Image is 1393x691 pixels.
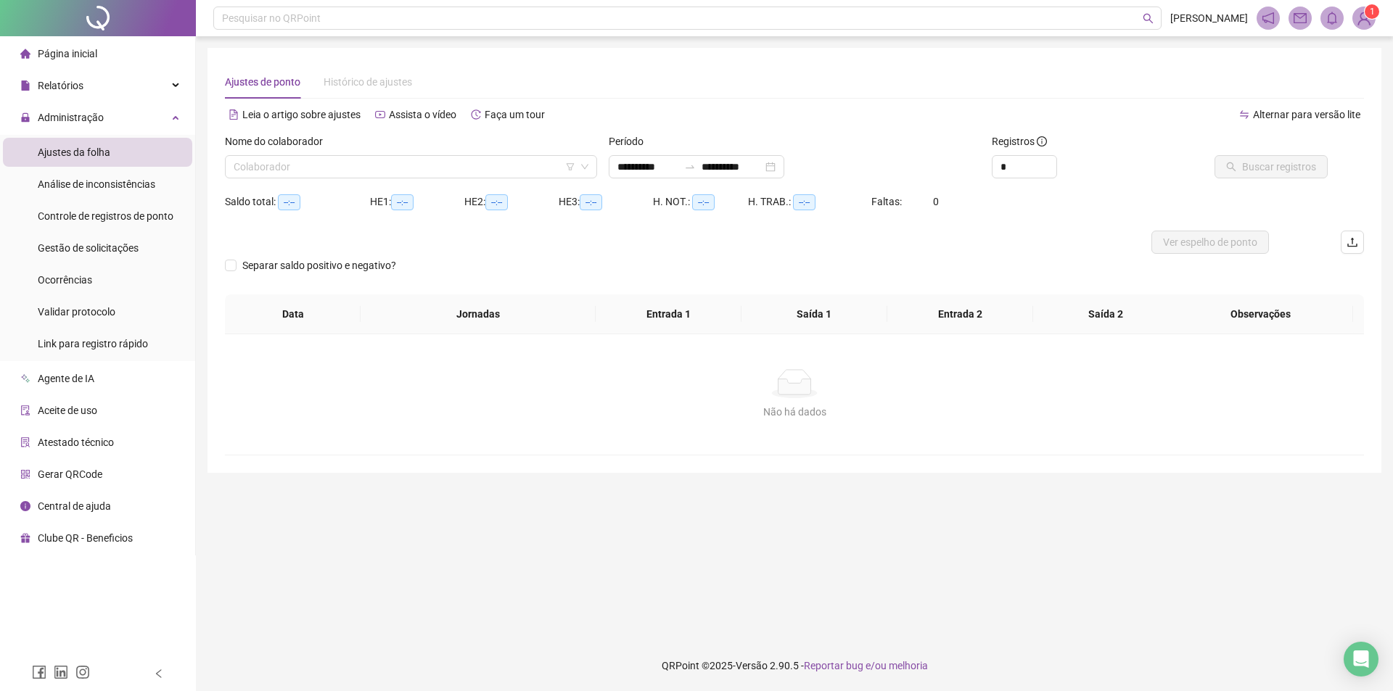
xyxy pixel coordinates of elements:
[609,133,653,149] label: Período
[20,80,30,91] span: file
[54,665,68,679] span: linkedin
[38,306,115,318] span: Validar protocolo
[38,48,97,59] span: Página inicial
[1215,155,1328,178] button: Buscar registros
[225,133,332,149] label: Nome do colaborador
[20,112,30,123] span: lock
[793,194,815,210] span: --:--
[375,109,385,120] span: youtube
[1262,12,1275,25] span: notification
[1037,136,1047,146] span: info-circle
[20,405,30,415] span: audit
[38,373,94,384] span: Agente de IA
[1353,7,1375,29] img: 82424
[871,196,904,207] span: Faltas:
[464,194,559,210] div: HE 2:
[38,274,92,286] span: Ocorrências
[20,49,30,59] span: home
[38,242,139,254] span: Gestão de solicitações
[237,257,402,273] span: Separar saldo positivo e negativo?
[692,194,715,210] span: --:--
[154,669,164,679] span: left
[38,146,110,158] span: Ajustes da folha
[20,469,30,479] span: qrcode
[389,109,456,120] span: Assista o vídeo
[38,112,104,123] span: Administração
[1143,13,1154,24] span: search
[1253,109,1360,120] span: Alternar para versão lite
[1344,642,1378,676] div: Open Intercom Messenger
[38,500,111,512] span: Central de ajuda
[38,210,173,222] span: Controle de registros de ponto
[741,294,887,334] th: Saída 1
[32,665,46,679] span: facebook
[887,294,1033,334] th: Entrada 2
[1168,294,1353,334] th: Observações
[566,162,575,171] span: filter
[1365,4,1379,19] sup: Atualize o seu contato no menu Meus Dados
[229,109,239,120] span: file-text
[361,294,596,334] th: Jornadas
[580,162,589,171] span: down
[580,194,602,210] span: --:--
[38,178,155,190] span: Análise de inconsistências
[225,294,361,334] th: Data
[370,194,464,210] div: HE 1:
[1033,294,1179,334] th: Saída 2
[653,194,748,210] div: H. NOT.:
[748,194,871,210] div: H. TRAB.:
[38,468,102,480] span: Gerar QRCode
[559,194,653,210] div: HE 3:
[1151,231,1269,254] button: Ver espelho de ponto
[225,194,370,210] div: Saldo total:
[225,76,300,88] span: Ajustes de ponto
[992,133,1047,149] span: Registros
[20,437,30,447] span: solution
[242,109,361,120] span: Leia o artigo sobre ajustes
[1180,306,1341,322] span: Observações
[804,660,928,671] span: Reportar bug e/ou melhoria
[684,161,696,173] span: to
[38,532,133,544] span: Clube QR - Beneficios
[75,665,90,679] span: instagram
[38,80,83,91] span: Relatórios
[1370,7,1375,17] span: 1
[1347,236,1358,248] span: upload
[471,109,481,120] span: history
[38,405,97,416] span: Aceite de uso
[38,436,114,448] span: Atestado técnico
[933,196,939,207] span: 0
[242,404,1347,420] div: Não há dados
[278,194,300,210] span: --:--
[736,660,768,671] span: Versão
[1326,12,1339,25] span: bell
[38,338,148,349] span: Link para registro rápido
[485,109,545,120] span: Faça um tour
[196,640,1393,691] footer: QRPoint © 2025 - 2.90.5 -
[20,533,30,543] span: gift
[1294,12,1307,25] span: mail
[596,294,741,334] th: Entrada 1
[684,161,696,173] span: swap-right
[1170,10,1248,26] span: [PERSON_NAME]
[391,194,414,210] span: --:--
[1239,109,1249,120] span: swap
[324,76,412,88] span: Histórico de ajustes
[20,501,30,511] span: info-circle
[485,194,508,210] span: --:--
